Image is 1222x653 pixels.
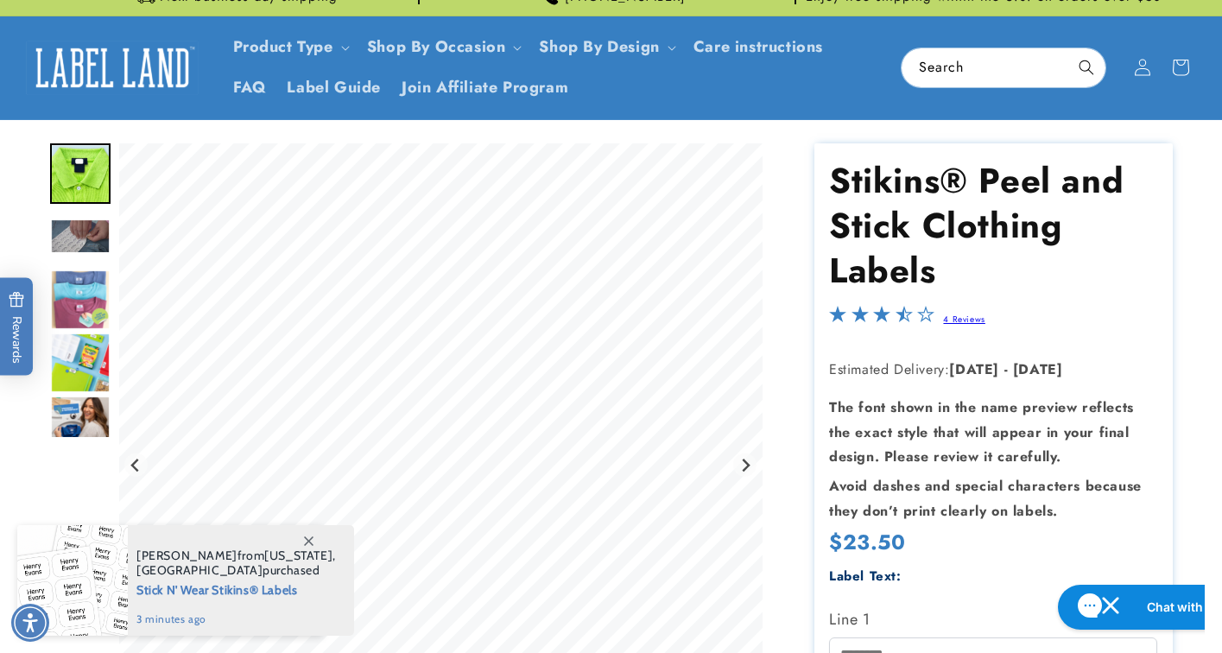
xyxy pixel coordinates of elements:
img: Peel and Stick Clothing Labels - Label Land [50,333,111,393]
h1: Chat with us [98,20,171,37]
span: Join Affiliate Program [402,78,568,98]
div: Go to slide 6 [50,396,111,456]
span: from , purchased [136,548,336,578]
span: FAQ [233,78,267,98]
a: Shop By Design [539,35,659,58]
span: Stick N' Wear Stikins® Labels [136,578,336,599]
label: Line 1 [829,605,1157,633]
a: Label Guide [276,67,391,108]
span: Label Guide [287,78,381,98]
span: Shop By Occasion [367,37,506,57]
span: Rewards [9,292,25,364]
strong: - [1004,359,1009,379]
a: FAQ [223,67,277,108]
strong: [DATE] [1013,359,1063,379]
summary: Product Type [223,27,357,67]
div: Go to slide 5 [50,333,111,393]
img: null [50,219,111,254]
div: Accessibility Menu [11,604,49,642]
button: Gorgias live chat [9,6,191,51]
div: Go to slide 2 [50,143,111,204]
strong: Avoid dashes and special characters because they don’t print clearly on labels. [829,476,1142,521]
summary: Shop By Occasion [357,27,529,67]
img: Label Land [26,41,199,94]
button: Next slide [733,453,757,477]
strong: The font shown in the name preview reflects the exact style that will appear in your final design... [829,397,1134,467]
a: Product Type [233,35,333,58]
span: [US_STATE] [264,548,332,563]
a: Join Affiliate Program [391,67,579,108]
button: Previous slide [124,453,148,477]
div: Go to slide 4 [50,269,111,330]
img: stick and wear labels, washable and waterproof [50,396,111,456]
strong: [DATE] [949,359,999,379]
span: Care instructions [693,37,823,57]
h1: Stikins® Peel and Stick Clothing Labels [829,158,1157,293]
button: Search [1067,48,1105,86]
span: [PERSON_NAME] [136,548,237,563]
img: Peel and Stick Clothing Labels - Label Land [50,269,111,330]
p: Estimated Delivery: [829,358,1157,383]
span: [GEOGRAPHIC_DATA] [136,562,263,578]
a: Care instructions [683,27,833,67]
iframe: Gorgias live chat messenger [1049,579,1205,636]
a: Label Land [20,35,206,101]
span: 3.5-star overall rating [829,310,934,330]
span: $23.50 [829,527,906,557]
img: Peel and Stick Clothing Labels - Label Land [50,143,111,204]
div: Go to slide 3 [50,206,111,267]
span: 3 minutes ago [136,612,336,627]
summary: Shop By Design [529,27,682,67]
label: Label Text: [829,567,902,586]
a: 4 Reviews - open in a new tab [943,313,985,326]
